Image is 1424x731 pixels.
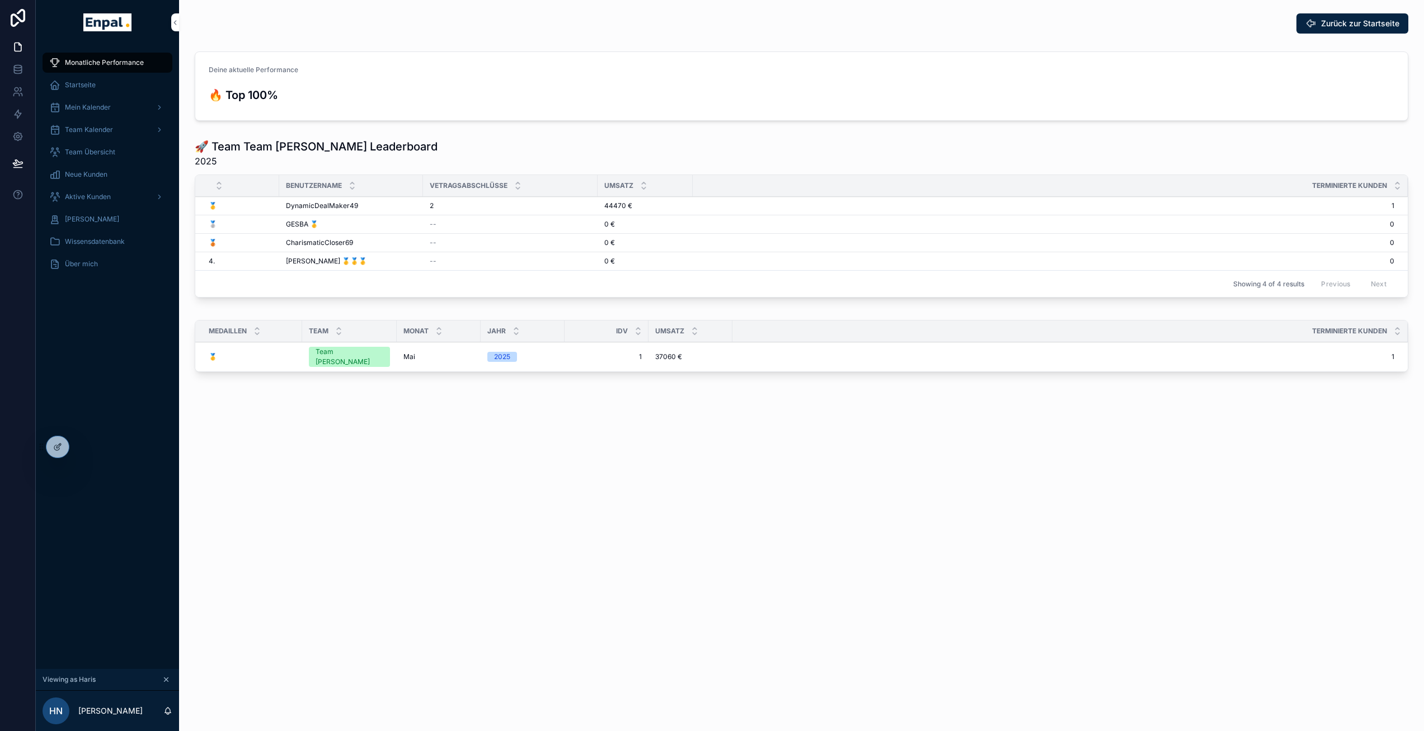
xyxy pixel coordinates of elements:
a: 1 [693,201,1394,210]
span: Aktive Kunden [65,192,111,201]
span: GESBA 🥇 [286,220,318,229]
a: Aktive Kunden [43,187,172,207]
a: CharismaticCloser69 [286,238,416,247]
span: Mai [403,352,415,361]
span: 🥈 [209,220,217,229]
span: Mein Kalender [65,103,111,112]
h1: 🚀 Team Team [PERSON_NAME] Leaderboard [195,139,438,154]
a: 🥉 [209,238,272,247]
span: IDV [616,327,628,336]
a: Mein Kalender [43,97,172,117]
a: 0 [693,257,1394,266]
span: Umsatz [604,181,633,190]
div: Team [PERSON_NAME] [316,347,383,367]
a: 44470 € [604,201,686,210]
span: Terminierte Kunden [1312,327,1387,336]
a: -- [430,257,591,266]
span: 4. [209,257,215,266]
span: Jahr [487,327,506,336]
span: Monatliche Performance [65,58,144,67]
button: Zurück zur Startseite [1296,13,1408,34]
a: Wissensdatenbank [43,232,172,252]
a: -- [430,220,591,229]
span: HN [49,704,63,718]
a: GESBA 🥇 [286,220,416,229]
a: -- [430,238,591,247]
span: Deine aktuelle Performance [209,65,298,74]
span: Vetragsabschlüsse [430,181,507,190]
a: 0 € [604,238,686,247]
a: [PERSON_NAME] [43,209,172,229]
span: Medaillen [209,327,247,336]
a: Team Übersicht [43,142,172,162]
span: Benutzername [286,181,342,190]
div: 2025 [494,352,510,362]
span: 🥇 [209,201,217,210]
span: Team [309,327,328,336]
span: [PERSON_NAME] 🥇🥇🥇 [286,257,367,266]
a: 🥇 [209,201,272,210]
span: Umsatz [655,327,684,336]
span: Wissensdatenbank [65,237,125,246]
span: Team Übersicht [65,148,115,157]
a: 0 € [604,257,686,266]
span: Neue Kunden [65,170,107,179]
span: Terminierte Kunden [1312,181,1387,190]
span: 44470 € [604,201,632,210]
span: DynamicDealMaker49 [286,201,358,210]
img: App logo [83,13,131,31]
span: 2025 [195,154,438,168]
a: Team Kalender [43,120,172,140]
span: 🥉 [209,238,217,247]
span: 0 € [604,257,615,266]
a: 0 [693,238,1394,247]
a: 0 € [604,220,686,229]
span: [PERSON_NAME] [65,215,119,224]
a: 4. [209,257,272,266]
a: 🥈 [209,220,272,229]
span: CharismaticCloser69 [286,238,353,247]
a: [PERSON_NAME] 🥇🥇🥇 [286,257,416,266]
p: [PERSON_NAME] [78,705,143,716]
span: Über mich [65,260,98,268]
div: scrollable content [36,45,179,289]
span: 0 € [604,238,615,247]
a: 0 [693,220,1394,229]
span: 1 [732,352,1394,361]
a: Startseite [43,75,172,95]
span: Monat [403,327,429,336]
span: Team Kalender [65,125,113,134]
a: Neue Kunden [43,164,172,185]
a: Über mich [43,254,172,274]
h3: 🔥 Top 100% [209,87,499,103]
span: 37060 € [655,352,682,361]
a: 2 [430,201,591,210]
span: -- [430,220,436,229]
span: 🥇 [209,352,217,361]
span: Showing 4 of 4 results [1233,280,1304,289]
span: Viewing as Haris [43,675,96,684]
a: Monatliche Performance [43,53,172,73]
span: -- [430,238,436,247]
span: Zurück zur Startseite [1321,18,1399,29]
span: 0 € [604,220,615,229]
span: Startseite [65,81,96,89]
a: DynamicDealMaker49 [286,201,416,210]
span: 2 [430,201,434,210]
span: -- [430,257,436,266]
span: 1 [571,352,642,361]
